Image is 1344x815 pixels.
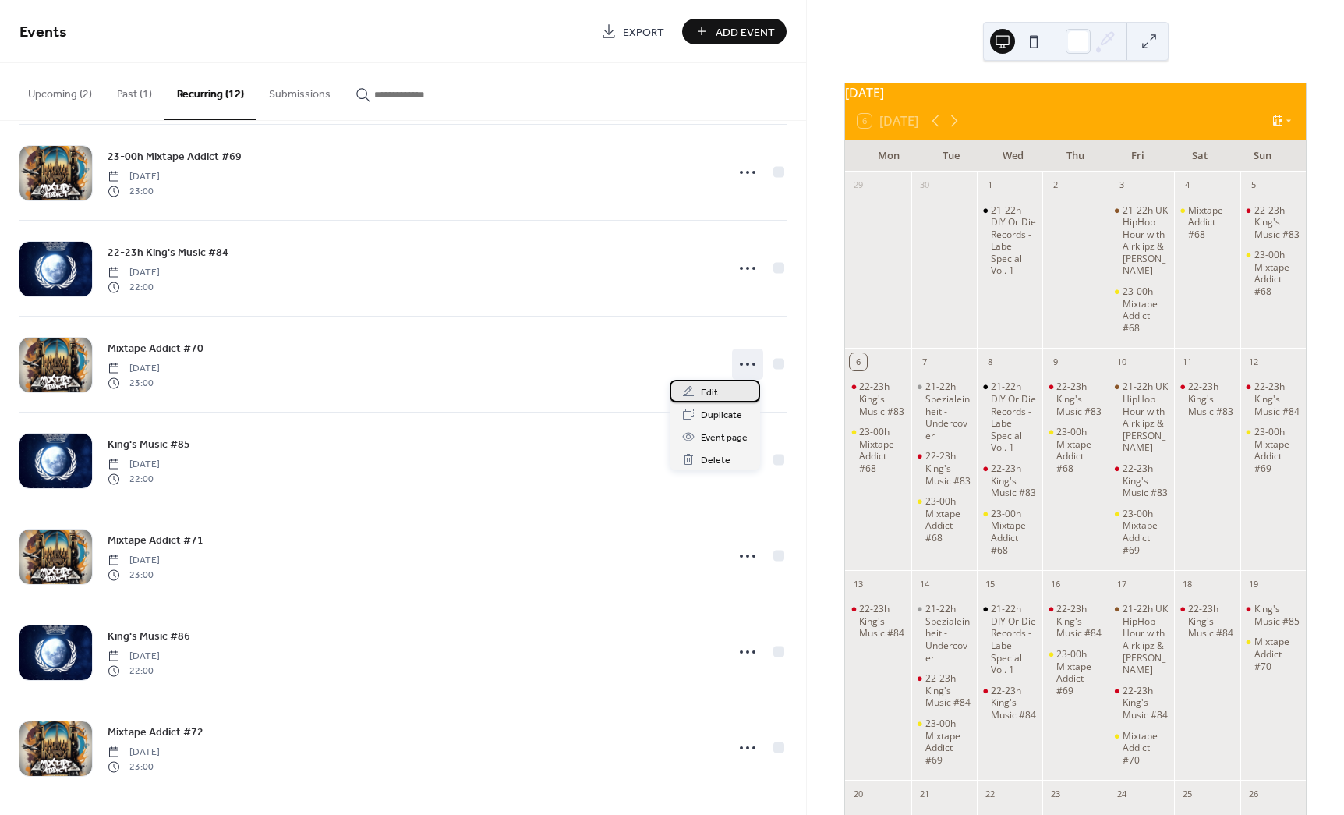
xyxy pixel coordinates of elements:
div: 10 [1113,353,1130,370]
span: Export [623,24,664,41]
div: 22-23h King's Music #83 [911,450,977,487]
button: Recurring (12) [164,63,256,120]
button: Upcoming (2) [16,63,104,119]
span: 22:00 [108,664,160,678]
div: Tue [920,140,982,172]
div: 23-00h Mixtape Addict #69 [1254,426,1300,474]
div: 22-23h King's Music #84 [1109,685,1174,721]
div: 24 [1113,785,1130,803]
div: 12 [1245,353,1262,370]
div: 22-23h King's Music #84 [1188,603,1233,640]
div: 21-22h DIY Or Die Records - Label Special Vol. 1 [977,204,1042,278]
div: 23-00h Mixtape Addict #68 [977,508,1042,556]
div: 22-23h King's Music #84 [977,685,1042,721]
div: 22-23h King's Music #84 [1042,603,1108,640]
div: 23-00h Mixtape Addict #69 [1109,508,1174,556]
div: 21-22h UK HipHop Hour with Airklipz & Andy Princz [1109,381,1174,454]
div: 23-00h Mixtape Addict #69 [1240,426,1306,474]
span: 23:00 [108,184,160,198]
span: 23-00h Mixtape Addict #69 [108,149,242,165]
div: 21-22h UK HipHop Hour with Airklipz & Andy Princz [1109,204,1174,278]
div: 1 [981,177,999,194]
div: 22-23h King's Music #84 [991,685,1036,721]
div: 23-00h Mixtape Addict #69 [1123,508,1168,556]
div: Mixtape Addict #70 [1254,636,1300,672]
div: 22-23h King's Music #83 [1056,381,1102,417]
div: 25 [1179,785,1196,803]
div: 22-23h King's Music #83 [859,381,904,417]
div: 23-00h Mixtape Addict #69 [925,718,971,766]
div: King's Music #85 [1240,603,1306,627]
a: Mixtape Addict #72 [108,723,203,741]
span: 23:00 [108,760,160,774]
div: 22-23h King's Music #83 [1254,204,1300,241]
div: 21-22h DIY Or Die Records - Label Special Vol. 1 [977,603,1042,676]
span: [DATE] [108,746,160,760]
span: Mixtape Addict #71 [108,533,203,549]
div: 23-00h Mixtape Addict #68 [925,495,971,544]
a: 22-23h King's Music #84 [108,243,228,261]
div: 22-23h King's Music #83 [1042,381,1108,417]
div: 22-23h King's Music #84 [1174,603,1240,640]
div: 3 [1113,177,1130,194]
span: [DATE] [108,458,160,472]
div: 21-22h DIY Or Die Records - Label Special Vol. 1 [977,381,1042,454]
div: 7 [916,353,933,370]
div: Mon [858,140,920,172]
div: 22-23h King's Music #83 [1123,462,1168,499]
div: Fri [1107,140,1169,172]
span: King's Music #85 [108,437,190,453]
div: 30 [916,177,933,194]
span: [DATE] [108,554,160,568]
span: 23:00 [108,568,160,582]
div: 23-00h Mixtape Addict #68 [845,426,911,474]
span: Duplicate [701,407,742,423]
div: 22-23h King's Music #84 [859,603,904,640]
div: 18 [1179,576,1196,593]
div: Thu [1045,140,1107,172]
div: 23-00h Mixtape Addict #68 [859,426,904,474]
div: 4 [1179,177,1196,194]
div: 23-00h Mixtape Addict #68 [1254,249,1300,297]
div: 21 [916,785,933,803]
div: King's Music #85 [1254,603,1300,627]
div: 21-22h Spezialeinheit - Undercover [911,603,977,664]
div: 20 [850,785,867,803]
span: Mixtape Addict #72 [108,725,203,741]
div: 23-00h Mixtape Addict #68 [991,508,1036,556]
div: Mixtape Addict #68 [1174,204,1240,241]
span: 22:00 [108,280,160,294]
div: 22-23h King's Music #83 [1109,462,1174,499]
div: 2 [1047,177,1064,194]
span: [DATE] [108,362,160,376]
div: 21-22h UK HipHop Hour with Airklipz & [PERSON_NAME] [1123,381,1168,454]
span: [DATE] [108,170,160,184]
div: 21-22h DIY Or Die Records - Label Special Vol. 1 [991,381,1036,454]
div: Mixtape Addict #70 [1123,730,1168,767]
div: 11 [1179,353,1196,370]
div: 22-23h King's Music #83 [991,462,1036,499]
div: Wed [982,140,1045,172]
span: 23:00 [108,376,160,390]
div: 23-00h Mixtape Addict #68 [1123,285,1168,334]
span: Events [19,17,67,48]
div: 22-23h King's Music #84 [925,672,971,709]
div: Mixtape Addict #68 [1188,204,1233,241]
a: Add Event [682,19,787,44]
a: Mixtape Addict #71 [108,531,203,549]
div: 21-22h Spezialeinheit - Undercover [925,603,971,664]
div: 22 [981,785,999,803]
div: 13 [850,576,867,593]
button: Past (1) [104,63,164,119]
div: 19 [1245,576,1262,593]
a: King's Music #85 [108,435,190,453]
span: Add Event [716,24,775,41]
div: Sun [1231,140,1293,172]
div: 21-22h UK HipHop Hour with Airklipz & Andy Princz [1109,603,1174,676]
div: Mixtape Addict #70 [1109,730,1174,767]
div: 17 [1113,576,1130,593]
div: 22-23h King's Music #83 [1188,381,1233,417]
div: 21-22h DIY Or Die Records - Label Special Vol. 1 [991,603,1036,676]
div: 22-23h King's Music #84 [911,672,977,709]
a: 23-00h Mixtape Addict #69 [108,147,242,165]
